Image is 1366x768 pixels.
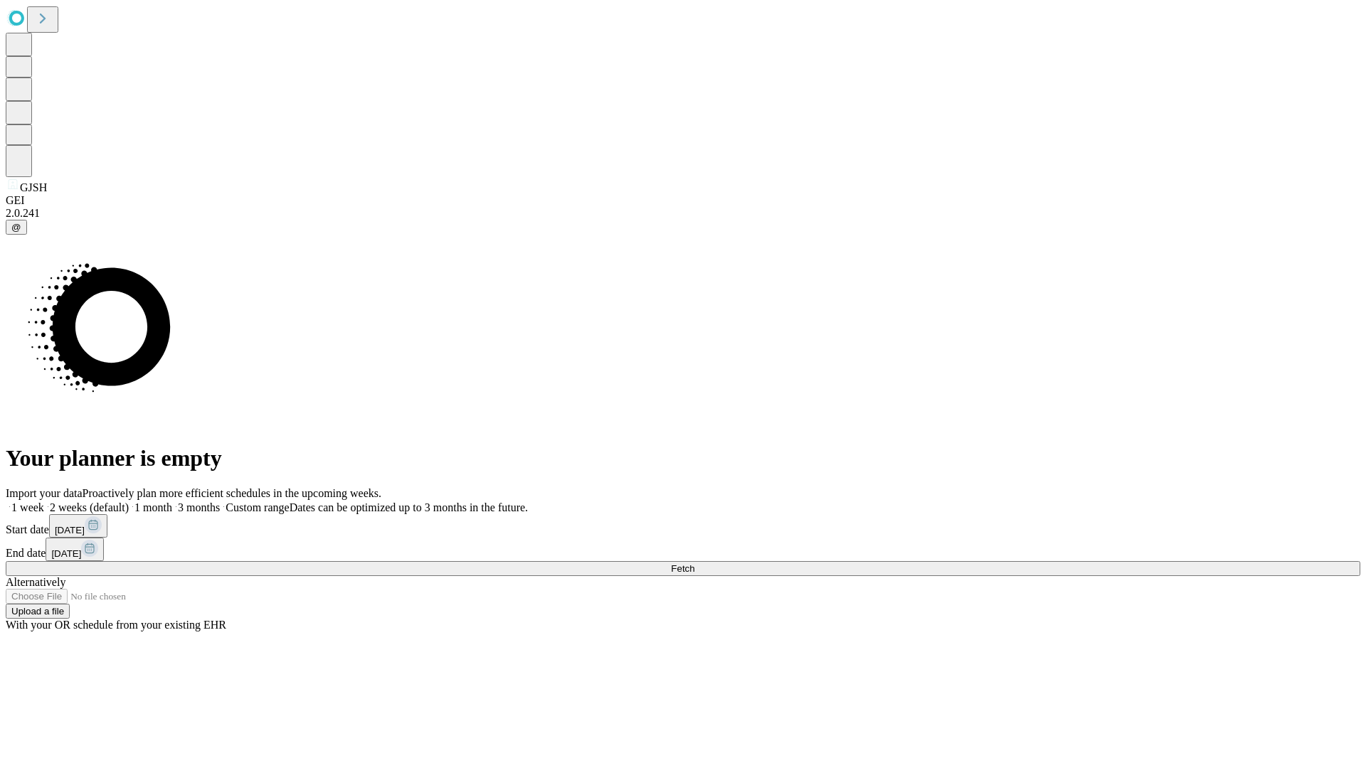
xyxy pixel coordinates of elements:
span: Fetch [671,563,694,574]
span: @ [11,222,21,233]
span: 1 month [134,501,172,513]
span: Alternatively [6,576,65,588]
button: [DATE] [46,538,104,561]
span: Proactively plan more efficient schedules in the upcoming weeks. [83,487,381,499]
span: Dates can be optimized up to 3 months in the future. [290,501,528,513]
span: [DATE] [55,525,85,535]
span: Import your data [6,487,83,499]
div: End date [6,538,1360,561]
div: 2.0.241 [6,207,1360,220]
span: [DATE] [51,548,81,559]
button: Fetch [6,561,1360,576]
div: GEI [6,194,1360,207]
span: With your OR schedule from your existing EHR [6,619,226,631]
div: Start date [6,514,1360,538]
h1: Your planner is empty [6,445,1360,471]
span: 3 months [178,501,220,513]
button: [DATE] [49,514,107,538]
button: Upload a file [6,604,70,619]
span: 1 week [11,501,44,513]
span: 2 weeks (default) [50,501,129,513]
span: Custom range [226,501,289,513]
button: @ [6,220,27,235]
span: GJSH [20,181,47,193]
